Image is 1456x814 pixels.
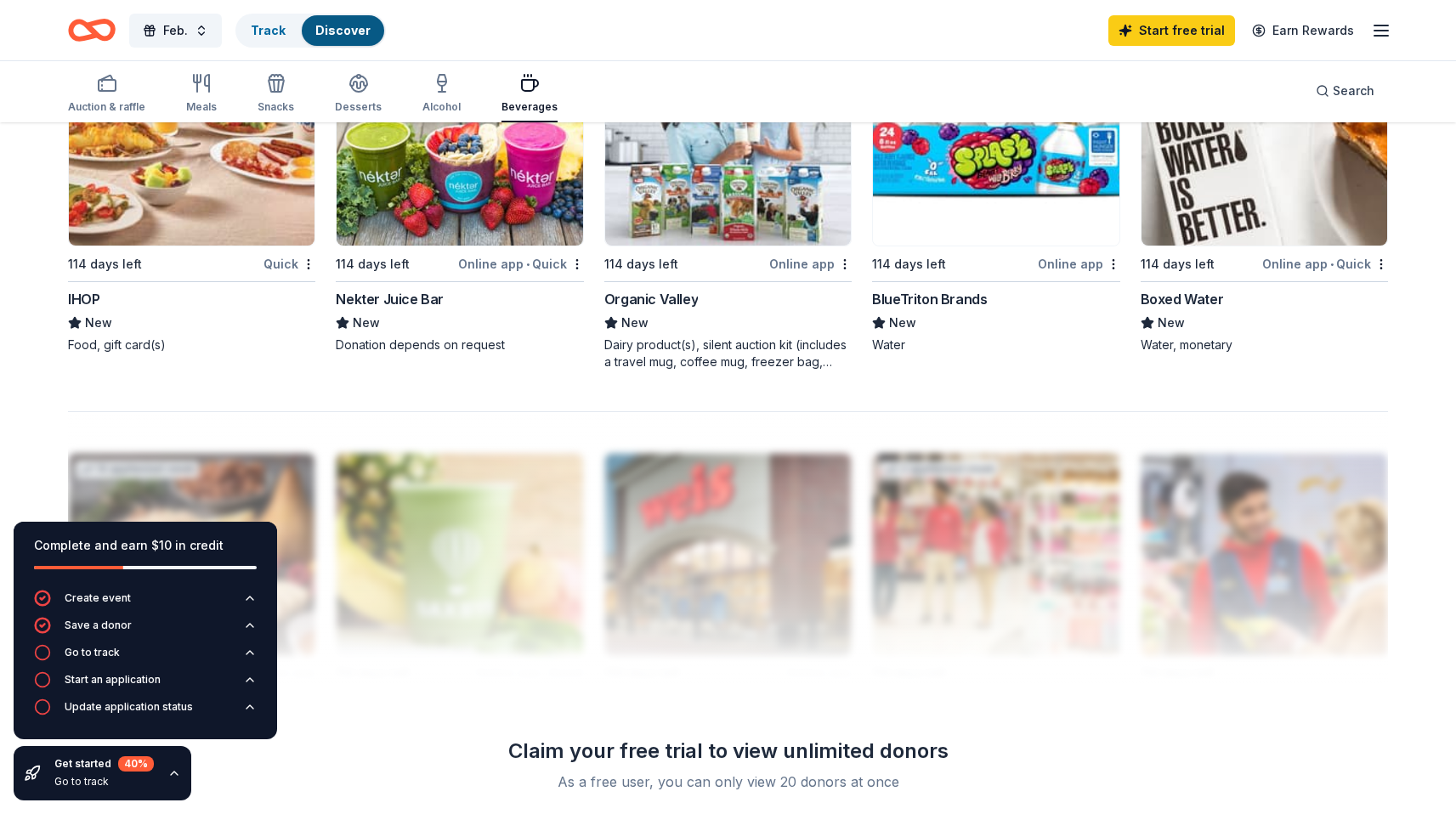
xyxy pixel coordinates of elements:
button: Feb. [129,14,222,48]
div: 114 days left [336,254,410,274]
span: New [621,313,649,333]
span: • [1330,257,1334,271]
img: Image for IHOP [69,43,314,246]
button: Go to track [34,644,257,671]
a: Image for Nekter Juice Bar2 applieslast week114 days leftOnline app•QuickNekter Juice BarNewDonat... [336,42,583,353]
a: Image for Organic Valley114 days leftOnline appOrganic ValleyNewDairy product(s), silent auction ... [604,42,852,370]
div: Save a donor [65,619,132,632]
a: Earn Rewards [1242,15,1364,46]
div: Complete and earn $10 in credit [34,535,257,556]
span: • [526,257,530,271]
div: Water, monetary [1141,336,1388,353]
div: Snacks [258,100,294,114]
button: Alcohol [422,66,461,122]
div: Alcohol [422,100,461,114]
div: Quick [263,253,315,274]
span: New [889,313,916,333]
div: Nekter Juice Bar [336,289,444,309]
div: Organic Valley [604,289,698,309]
a: Image for IHOP114 days leftQuickIHOPNewFood, gift card(s) [68,42,315,353]
img: Image for Boxed Water [1142,43,1387,246]
button: Start an application [34,671,257,698]
button: Create event [34,590,257,617]
a: Image for BlueTriton Brands114 days leftOnline appBlueTriton BrandsNewWater [872,42,1119,353]
div: 114 days left [872,254,946,274]
div: Food, gift card(s) [68,336,315,353]
div: Auction & raffle [68,100,145,114]
button: Snacks [258,66,294,122]
div: Online app [769,253,852,274]
div: Donation depends on request [336,336,583,353]
button: Search [1302,74,1388,108]
div: Start an application [65,673,161,687]
img: Image for BlueTriton Brands [873,43,1119,246]
button: TrackDiscover [235,14,386,48]
a: Discover [315,23,371,37]
a: Track [251,23,285,37]
a: Home [68,10,116,50]
span: Feb. [163,20,188,41]
div: Online app Quick [1262,253,1388,274]
div: Dairy product(s), silent auction kit (includes a travel mug, coffee mug, freezer bag, umbrella, m... [604,336,852,370]
div: Water [872,336,1119,353]
div: Desserts [335,100,382,114]
span: New [353,313,380,333]
div: 114 days left [68,254,142,274]
a: Image for Boxed Water3 applieslast week114 days leftOnline app•QuickBoxed WaterNewWater, monetary [1141,42,1388,353]
div: Boxed Water [1141,289,1224,309]
div: 40 % [118,756,154,772]
div: Go to track [54,775,154,789]
button: Desserts [335,66,382,122]
button: Beverages [501,66,558,122]
a: Start free trial [1108,15,1235,46]
button: Meals [186,66,217,122]
div: Get started [54,756,154,772]
div: As a free user, you can only view 20 donors at once [504,772,953,792]
img: Image for Organic Valley [605,43,851,246]
div: Claim your free trial to view unlimited donors [484,738,973,765]
span: Search [1333,81,1374,101]
div: BlueTriton Brands [872,289,987,309]
div: 114 days left [604,254,678,274]
button: Update application status [34,698,257,726]
button: Save a donor [34,617,257,644]
div: IHOP [68,289,99,309]
div: Online app Quick [458,253,584,274]
div: 114 days left [1141,254,1215,274]
span: New [85,313,112,333]
div: Update application status [65,700,193,714]
img: Image for Nekter Juice Bar [337,43,582,246]
div: Online app [1038,253,1120,274]
div: Meals [186,100,217,114]
div: Create event [65,591,131,605]
span: New [1158,313,1185,333]
div: Beverages [501,100,558,114]
div: Go to track [65,646,120,659]
button: Auction & raffle [68,66,145,122]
